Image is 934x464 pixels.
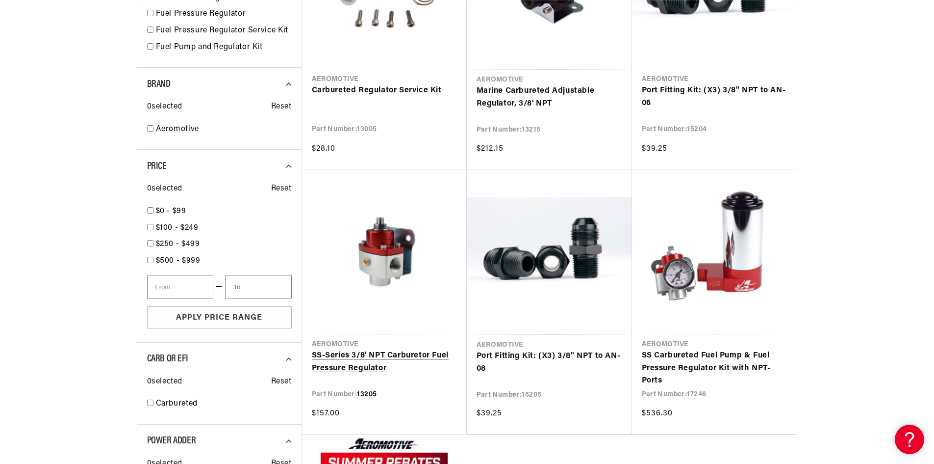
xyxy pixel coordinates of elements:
[312,84,457,97] a: Carbureted Regulator Service Kit
[147,376,182,388] span: 0 selected
[156,240,200,248] span: $250 - $499
[156,207,186,215] span: $0 - $99
[156,123,292,136] a: Aeromotive
[156,257,201,265] span: $500 - $999
[147,80,171,89] span: Brand
[147,275,213,299] input: From
[156,398,292,410] a: Carbureted
[225,275,291,299] input: To
[147,306,292,328] button: Apply Price Range
[156,8,292,21] a: Fuel Pressure Regulator
[147,354,188,364] span: CARB or EFI
[312,350,457,375] a: SS-Series 3/8' NPT Carburetor Fuel Pressure Regulator
[147,162,167,171] span: Price
[147,183,182,195] span: 0 selected
[477,85,622,110] a: Marine Carbureted Adjustable Regulator, 3/8' NPT
[271,183,292,195] span: Reset
[642,350,787,387] a: SS Carbureted Fuel Pump & Fuel Pressure Regulator Kit with NPT- Ports
[156,41,292,54] a: Fuel Pump and Regulator Kit
[147,101,182,113] span: 0 selected
[271,101,292,113] span: Reset
[216,281,223,294] span: —
[477,350,622,375] a: Port Fitting Kit: (X3) 3/8" NPT to AN-08
[147,436,196,446] span: Power Adder
[156,25,292,37] a: Fuel Pressure Regulator Service Kit
[156,224,199,232] span: $100 - $249
[271,376,292,388] span: Reset
[642,84,787,109] a: Port Fitting Kit: (X3) 3/8" NPT to AN-06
